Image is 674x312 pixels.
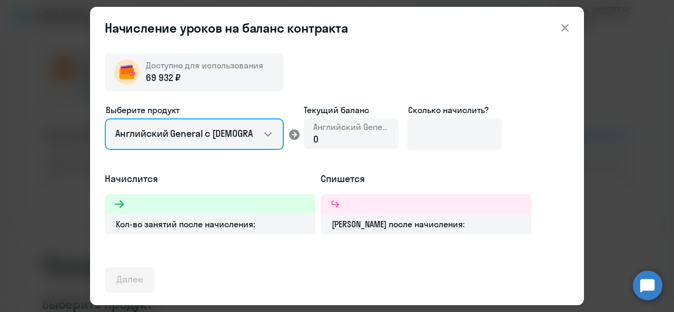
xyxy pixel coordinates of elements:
span: Выберите продукт [106,105,180,115]
div: Кол-во занятий после начисления: [105,214,315,234]
span: 69 932 ₽ [146,71,181,85]
span: 0 [313,133,319,145]
div: Далее [116,273,143,286]
span: Доступно для использования [146,60,263,71]
span: Английский General [313,121,389,133]
img: wallet-circle.png [114,59,140,85]
span: Сколько начислить? [408,105,489,115]
button: Далее [105,267,155,293]
h5: Начислится [105,172,315,186]
span: Текущий баланс [304,104,399,116]
div: [PERSON_NAME] после начисления: [321,214,531,234]
h5: Спишется [321,172,531,186]
header: Начисление уроков на баланс контракта [90,19,584,36]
